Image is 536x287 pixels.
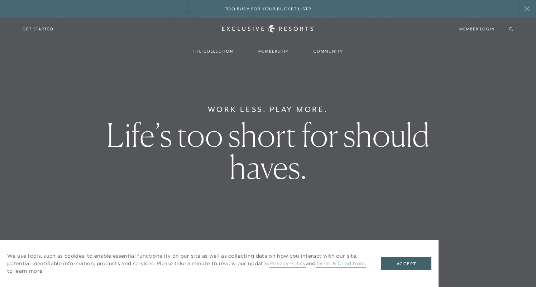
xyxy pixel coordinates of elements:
a: Membership [251,41,296,62]
a: Privacy Policy [269,260,306,268]
a: Member Login [459,26,495,32]
h6: Too busy for your bucket list? [225,6,311,13]
h6: Work Less. Play More. [208,104,329,115]
h1: Life’s too short for should haves. [94,119,442,183]
a: Terms & Conditions [316,260,366,268]
p: We use tools, such as cookies, to enable essential functionality on our site as well as collectin... [7,252,367,275]
a: Community [306,41,350,62]
button: Accept [381,257,431,271]
a: Get Started [23,26,54,32]
a: The Collection [186,41,240,62]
